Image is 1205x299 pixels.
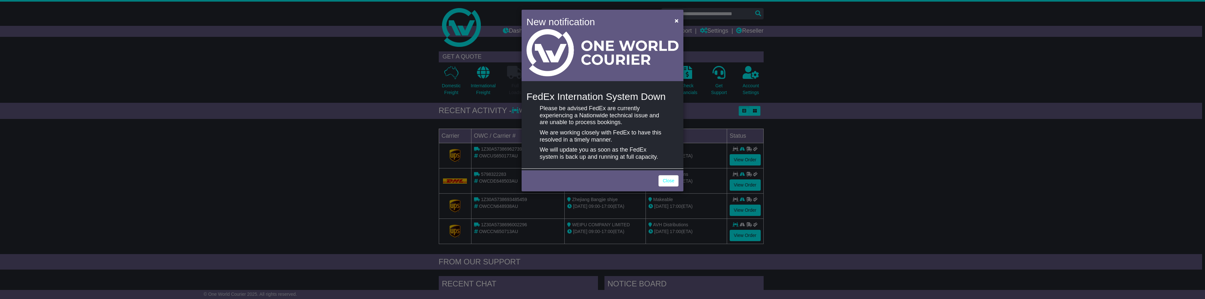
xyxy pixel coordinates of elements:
p: Please be advised FedEx are currently experiencing a Nationwide technical issue and are unable to... [540,105,665,126]
h4: FedEx Internation System Down [526,91,679,102]
p: We are working closely with FedEx to have this resolved in a timely manner. [540,129,665,143]
h4: New notification [526,15,665,29]
span: × [675,17,679,24]
p: We will update you as soon as the FedEx system is back up and running at full capacity. [540,146,665,160]
img: Light [526,29,679,76]
button: Close [671,14,682,27]
a: Close [658,175,679,187]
